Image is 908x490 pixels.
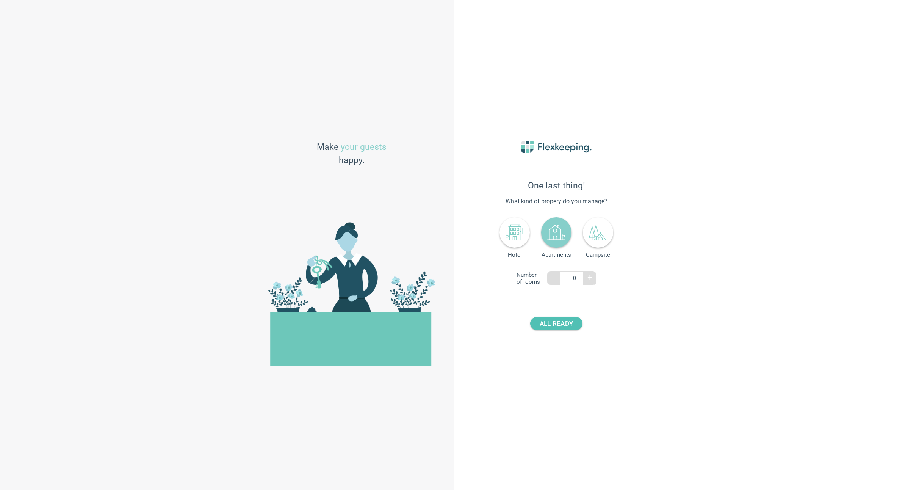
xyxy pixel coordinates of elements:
button: + [583,272,596,285]
span: What kind of propery do you manage? [473,197,640,206]
span: One last thing! [473,181,640,191]
span: Campsite [583,251,613,258]
span: ALL READY [540,317,573,330]
span: Number of rooms [517,272,543,285]
button: - [547,272,560,285]
span: Make happy. [317,141,387,167]
span: your guests [341,142,387,152]
span: Hotel [499,251,530,258]
span: Apartments [541,251,571,258]
span: - [553,272,555,283]
button: ALL READY [530,317,582,330]
span: + [587,272,593,283]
